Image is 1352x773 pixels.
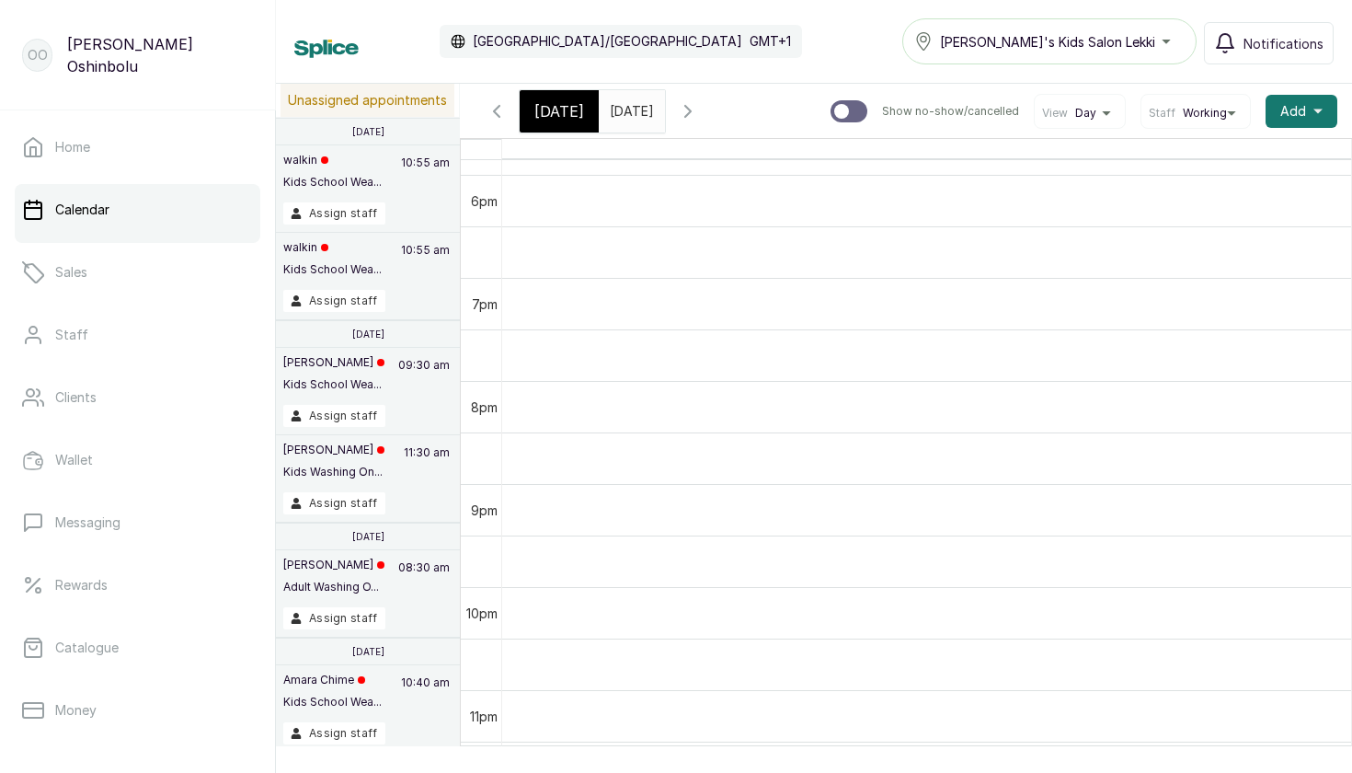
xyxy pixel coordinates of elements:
a: Rewards [15,560,260,611]
p: OO [28,46,48,64]
span: [DATE] [534,100,584,122]
p: [DATE] [352,531,384,542]
p: walkin [283,240,382,255]
p: [PERSON_NAME] Oshinbolu [67,33,253,77]
p: Kids School Wea... [283,175,382,190]
a: Clients [15,372,260,423]
p: Staff [55,326,88,344]
p: Rewards [55,576,108,594]
p: [PERSON_NAME] [283,443,384,457]
button: Assign staff [283,492,385,514]
span: Add [1280,102,1306,121]
p: Adult Washing O... [283,580,384,594]
div: 11pm [466,707,501,726]
p: Home [55,138,90,156]
p: Amara Chime [283,673,382,687]
div: 7pm [468,294,501,314]
span: [PERSON_NAME]'s Kids Salon Lekki [940,32,1155,52]
a: Messaging [15,497,260,548]
p: 10:40 am [398,673,453,722]
p: Unassigned appointments [281,84,454,117]
a: Sales [15,247,260,298]
p: Wallet [55,451,93,469]
p: [DATE] [352,329,384,340]
p: 11:30 am [401,443,453,492]
a: Staff [15,309,260,361]
a: Calendar [15,184,260,236]
button: Add [1266,95,1337,128]
span: View [1042,106,1068,121]
p: Calendar [55,201,109,219]
p: Kids School Wea... [283,695,382,710]
a: Money [15,685,260,736]
div: 10pm [463,604,501,623]
button: Assign staff [283,405,385,427]
span: Staff [1149,106,1175,121]
button: Assign staff [283,607,385,629]
span: Day [1075,106,1096,121]
div: 6pm [467,191,501,211]
p: 10:55 am [398,153,453,202]
p: [PERSON_NAME] [283,558,384,572]
button: Notifications [1204,22,1334,64]
p: 09:30 am [395,355,453,405]
p: Money [55,701,97,720]
p: Kids School Wea... [283,377,384,392]
button: Assign staff [283,202,385,225]
a: Catalogue [15,622,260,674]
span: Working [1183,106,1227,121]
p: walkin [283,153,382,167]
p: [PERSON_NAME] [283,355,384,370]
p: [DATE] [352,646,384,657]
p: Sales [55,263,87,282]
div: [DATE] [520,90,599,133]
button: ViewDay [1042,106,1117,121]
p: [DATE] [352,126,384,137]
p: Messaging [55,513,120,532]
p: [GEOGRAPHIC_DATA]/[GEOGRAPHIC_DATA] [473,32,742,51]
p: 08:30 am [395,558,453,607]
p: 10:55 am [398,240,453,290]
p: Kids Washing On... [283,465,384,479]
p: Show no-show/cancelled [882,104,1019,119]
span: Notifications [1243,34,1323,53]
div: 8pm [467,398,501,417]
button: Assign staff [283,290,385,312]
div: 9pm [467,501,501,520]
p: Catalogue [55,639,119,657]
p: GMT+1 [750,32,791,51]
button: Assign staff [283,722,385,744]
p: Kids School Wea... [283,262,382,277]
p: Clients [55,388,97,407]
button: [PERSON_NAME]'s Kids Salon Lekki [902,18,1197,64]
a: Home [15,121,260,173]
button: StaffWorking [1149,106,1243,121]
a: Wallet [15,434,260,486]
